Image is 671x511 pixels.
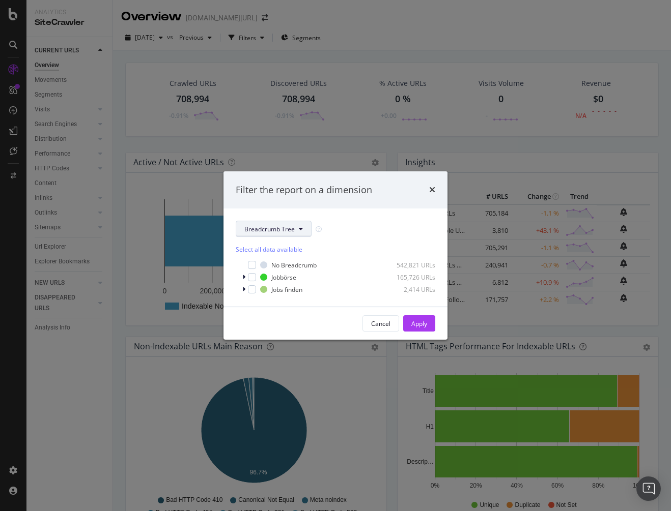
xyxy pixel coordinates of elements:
[244,225,295,233] span: Breadcrumb Tree
[362,315,399,332] button: Cancel
[385,273,435,282] div: 165,726 URLs
[236,184,372,197] div: Filter the report on a dimension
[636,476,661,501] div: Open Intercom Messenger
[236,221,312,237] button: Breadcrumb Tree
[236,245,435,254] div: Select all data available
[271,285,302,294] div: Jobs finden
[271,273,296,282] div: Jobbörse
[385,285,435,294] div: 2,414 URLs
[271,261,317,269] div: No Breadcrumb
[411,319,427,328] div: Apply
[429,184,435,197] div: times
[223,171,448,340] div: modal
[371,319,390,328] div: Cancel
[385,261,435,269] div: 542,821 URLs
[403,315,435,332] button: Apply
